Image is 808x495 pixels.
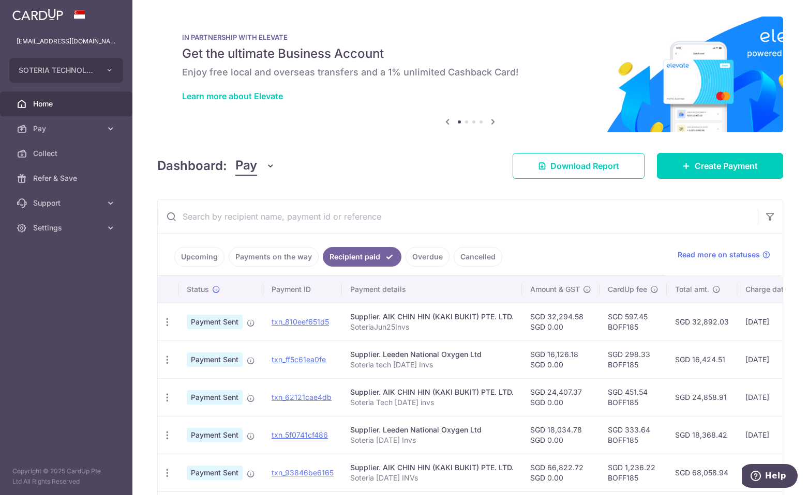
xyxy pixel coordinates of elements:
a: Read more on statuses [678,250,770,260]
a: Cancelled [454,247,502,267]
td: SGD 32,892.03 [667,303,737,341]
button: Pay [235,156,275,176]
span: Status [187,284,209,295]
p: Soteria tech [DATE] Invs [350,360,514,370]
a: Learn more about Elevate [182,91,283,101]
td: SGD 32,294.58 SGD 0.00 [522,303,600,341]
div: Supplier. Leeden National Oxygen Ltd [350,425,514,435]
td: SGD 66,822.72 SGD 0.00 [522,454,600,491]
td: SGD 597.45 BOFF185 [600,303,667,341]
button: SOTERIA TECHNOLOGY (PTE.) LTD. [9,58,123,83]
span: Payment Sent [187,428,243,442]
span: Support [33,198,101,208]
span: Amount & GST [530,284,580,295]
span: SOTERIA TECHNOLOGY (PTE.) LTD. [19,65,95,75]
p: SoteriaJun25Invs [350,322,514,332]
td: SGD 18,034.78 SGD 0.00 [522,416,600,454]
span: Refer & Save [33,173,101,183]
p: IN PARTNERSHIP WITH ELEVATE [182,33,758,41]
span: Total amt. [675,284,709,295]
span: Payment Sent [187,315,243,329]
a: txn_ff5c61ea0fe [272,355,326,364]
span: Read more on statuses [678,250,760,260]
p: Soteria Tech [DATE] invs [350,397,514,408]
th: Payment ID [263,276,342,303]
a: txn_62121cae4db [272,393,332,401]
h6: Enjoy free local and overseas transfers and a 1% unlimited Cashback Card! [182,66,758,79]
a: txn_5f0741cf486 [272,430,328,439]
p: Soteria [DATE] Invs [350,435,514,445]
img: CardUp [12,8,63,21]
td: SGD 1,236.22 BOFF185 [600,454,667,491]
th: Payment details [342,276,522,303]
td: [DATE] [737,303,807,341]
iframe: Opens a widget where you can find more information [742,464,798,490]
td: SGD 333.64 BOFF185 [600,416,667,454]
div: Supplier. Leeden National Oxygen Ltd [350,349,514,360]
a: Create Payment [657,153,783,179]
span: Payment Sent [187,352,243,367]
h4: Dashboard: [157,157,227,175]
td: SGD 24,858.91 [667,378,737,416]
a: txn_93846be6165 [272,468,334,477]
td: SGD 451.54 BOFF185 [600,378,667,416]
a: Payments on the way [229,247,319,267]
p: Soteria [DATE] INVs [350,473,514,483]
a: Download Report [513,153,645,179]
input: Search by recipient name, payment id or reference [158,200,758,233]
td: SGD 16,424.51 [667,341,737,378]
a: Overdue [406,247,450,267]
p: [EMAIL_ADDRESS][DOMAIN_NAME] [17,36,116,47]
a: Upcoming [174,247,225,267]
td: [DATE] [737,416,807,454]
span: Home [33,99,101,109]
td: SGD 298.33 BOFF185 [600,341,667,378]
td: [DATE] [737,378,807,416]
a: Recipient paid [323,247,401,267]
a: txn_810eef651d5 [272,317,329,326]
td: SGD 68,058.94 [667,454,737,491]
td: SGD 24,407.37 SGD 0.00 [522,378,600,416]
span: Collect [33,148,101,159]
td: SGD 18,368.42 [667,416,737,454]
span: Download Report [550,160,619,172]
span: Pay [33,123,101,134]
div: Supplier. AIK CHIN HIN (KAKI BUKIT) PTE. LTD. [350,462,514,473]
div: Supplier. AIK CHIN HIN (KAKI BUKIT) PTE. LTD. [350,387,514,397]
span: Charge date [745,284,788,295]
span: CardUp fee [608,284,647,295]
span: Payment Sent [187,466,243,480]
td: [DATE] [737,454,807,491]
span: Pay [235,156,257,176]
span: Create Payment [695,160,758,172]
img: Renovation banner [157,17,783,132]
span: Settings [33,223,101,233]
h5: Get the ultimate Business Account [182,45,758,62]
span: Payment Sent [187,390,243,405]
td: SGD 16,126.18 SGD 0.00 [522,341,600,378]
div: Supplier. AIK CHIN HIN (KAKI BUKIT) PTE. LTD. [350,312,514,322]
td: [DATE] [737,341,807,378]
